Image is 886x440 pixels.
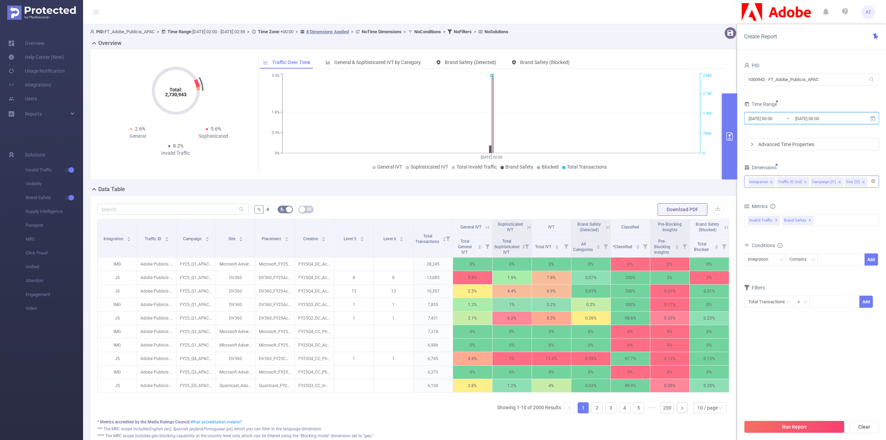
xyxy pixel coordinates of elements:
[472,29,478,34] span: >
[492,298,532,311] p: 1%
[454,29,472,34] b: No Filters
[571,285,611,298] p: 0.01%
[284,236,288,238] i: icon: caret-up
[334,60,421,65] span: General & Sophisticated IVT by Category
[633,402,644,413] li: 5
[190,420,242,424] a: What accreditation means?
[169,87,182,92] tspan: Total:
[611,285,650,298] p: 100%
[578,402,589,413] li: 1
[177,312,216,325] p: FY25_Q1_APAC_DocumentCloud_AcrobatsGotIt_Consideration_Discover_NA_P34208_NA [260685]
[98,39,121,47] h2: Overview
[567,164,607,170] span: Total Transactions
[228,236,236,241] span: Site
[98,185,125,194] h2: Data Table
[307,207,311,211] i: icon: table
[349,29,355,34] span: >
[168,29,192,34] b: Time Range:
[482,235,492,257] i: Filter menu
[865,253,878,266] button: Add
[744,101,777,107] span: Time Range
[374,285,413,298] p: 13
[744,165,777,170] span: Dimensions
[216,271,255,284] p: DV360
[26,218,83,232] span: Passport
[744,33,777,40] span: Create Report
[165,239,169,241] i: icon: caret-down
[8,36,45,50] a: Overview
[211,126,221,132] span: 5.6%
[255,285,295,298] p: DV360_FY25AcrobatStudio_PSP_Categories_AU_DSK_BAN_160x600_DTWA-AcrobatStudio-DPDisplayKV1_Progres...
[571,258,611,271] p: 0%
[414,298,453,311] p: 7,855
[778,243,783,248] i: icon: info-circle
[703,111,712,116] tspan: 1.4M
[239,239,243,241] i: icon: caret-down
[295,298,334,311] p: FY25Q3_DC_AcrobatDC_AcrobatDC_in_en_AcrobatBridge-15s_VID_16x9_NA_Categories [5506177]
[205,236,209,240] div: Sort
[650,312,689,325] p: 0.23%
[255,271,295,284] p: DV360_FY25AcrobatStudio_PSP_Categories_AU_DSK_BAN_728x90_DTWA-AcrobatStudio-DPDisplayKV1_Progress...
[326,60,331,65] i: icon: bar-chart
[542,164,559,170] span: Blocked
[25,148,45,162] span: Solutions
[138,150,214,157] div: Invalid Traffic
[284,239,288,241] i: icon: caret-down
[401,29,408,34] span: >
[266,207,269,212] span: #
[696,222,719,232] span: Brand Safety (Blocked)
[596,244,600,246] i: icon: caret-up
[571,312,611,325] p: 0.26%
[414,271,453,284] p: 13,685
[400,236,404,238] i: icon: caret-up
[445,60,496,65] span: Brand Safety (Detected)
[694,242,710,252] span: Total Blocked
[165,236,169,240] div: Sort
[295,285,334,298] p: FY25Q4_DC_AcrobatDC_AcrobatStudio_au_en_DTWA-AcrobatStudio-DPDisplayKV1_ST_160x600_NA_Categories....
[748,177,775,186] li: Integration
[360,236,364,238] i: icon: caret-up
[165,92,187,97] tspan: 2,730,943
[636,244,640,248] div: Sort
[697,403,718,413] div: 10 / page
[846,178,860,187] div: Site (l2)
[245,29,252,34] span: >
[400,239,404,241] i: icon: caret-down
[275,151,280,155] tspan: 0%
[26,260,83,274] span: Unified
[295,271,334,284] p: FY25Q4_DC_AcrobatDC_AcrobatStudio_au_en_DTWA-AcrobatStudio-DPDisplayKV1_ST_728x90_NA_Categories.j...
[744,63,759,68] span: PID
[96,29,105,34] b: PID:
[661,402,674,413] li: 200
[690,312,729,325] p: 0.23%
[414,312,453,325] p: 7,431
[98,258,137,271] p: IMG
[661,403,673,413] a: 200
[98,325,137,338] p: IMG
[719,235,729,257] i: Filter menu
[165,236,169,238] i: icon: caret-up
[675,244,679,248] div: Sort
[272,74,280,78] tspan: 3.5%
[453,298,492,311] p: 1.2%
[571,298,611,311] p: 0.2%
[778,178,802,187] div: Traffic ID (tid)
[752,243,783,248] span: Conditions
[26,163,83,177] span: Invalid Traffic
[127,239,131,241] i: icon: caret-down
[383,236,397,241] span: Level 6
[137,298,176,311] p: Adobe Publicis APAC [27142]
[690,258,729,271] p: 0%
[779,258,784,262] i: icon: down
[591,402,603,413] li: 2
[98,271,137,284] p: JS
[306,29,349,34] u: 8 Dimensions Applied
[680,406,684,410] i: icon: right
[137,312,176,325] p: Adobe Publicis APAC [27142]
[505,164,533,170] span: Brand Safety
[137,271,176,284] p: Adobe Publicis APAC [27142]
[26,302,83,315] span: Video
[636,244,640,246] i: icon: caret-up
[362,29,401,34] b: No Time Dimensions
[453,312,492,325] p: 2.1%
